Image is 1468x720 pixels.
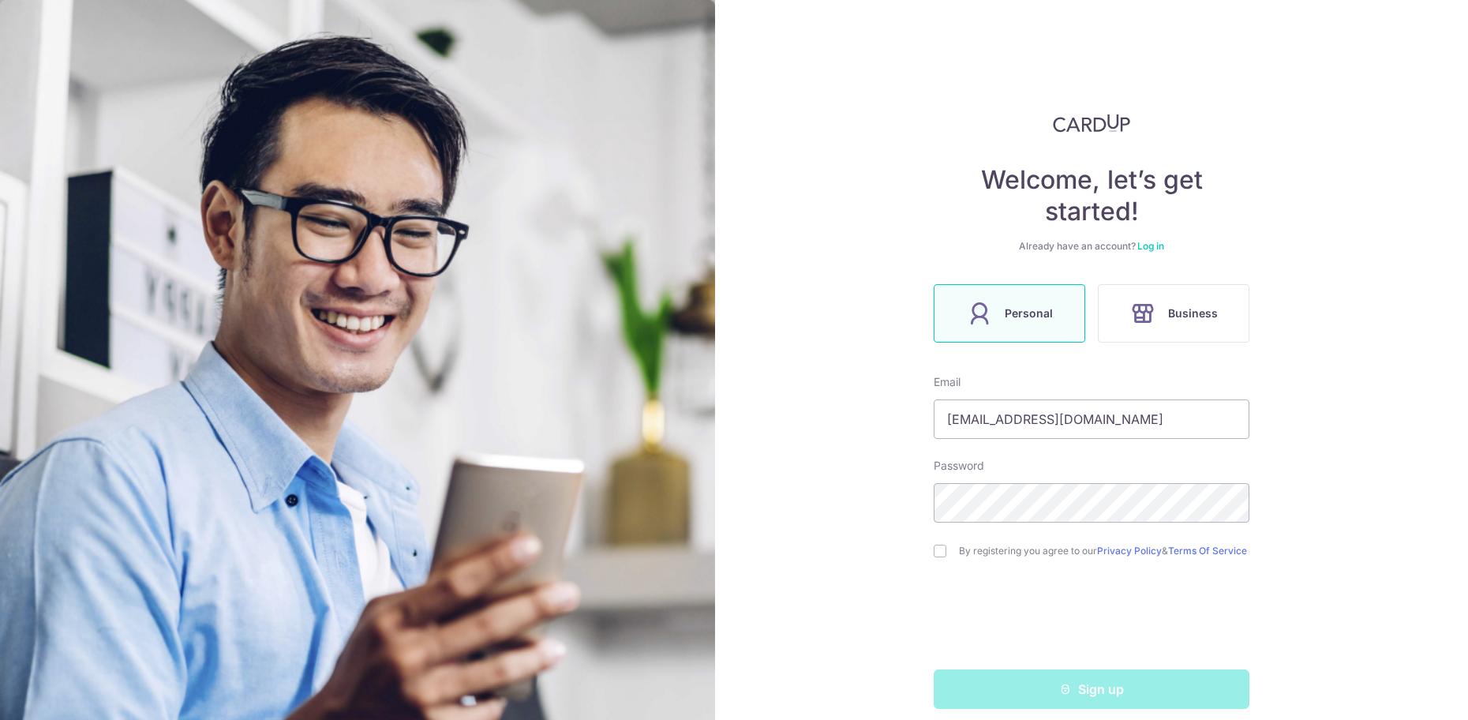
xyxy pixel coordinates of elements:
label: Email [934,374,961,390]
label: Password [934,458,984,474]
h4: Welcome, let’s get started! [934,164,1249,227]
a: Terms Of Service [1168,545,1247,557]
a: Privacy Policy [1097,545,1162,557]
a: Business [1092,284,1256,343]
div: Already have an account? [934,240,1249,253]
span: Business [1168,304,1218,323]
img: CardUp Logo [1053,114,1130,133]
input: Enter your Email [934,399,1249,439]
a: Personal [927,284,1092,343]
a: Log in [1137,240,1164,252]
iframe: reCAPTCHA [972,589,1211,651]
label: By registering you agree to our & [959,545,1249,557]
span: Personal [1005,304,1053,323]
